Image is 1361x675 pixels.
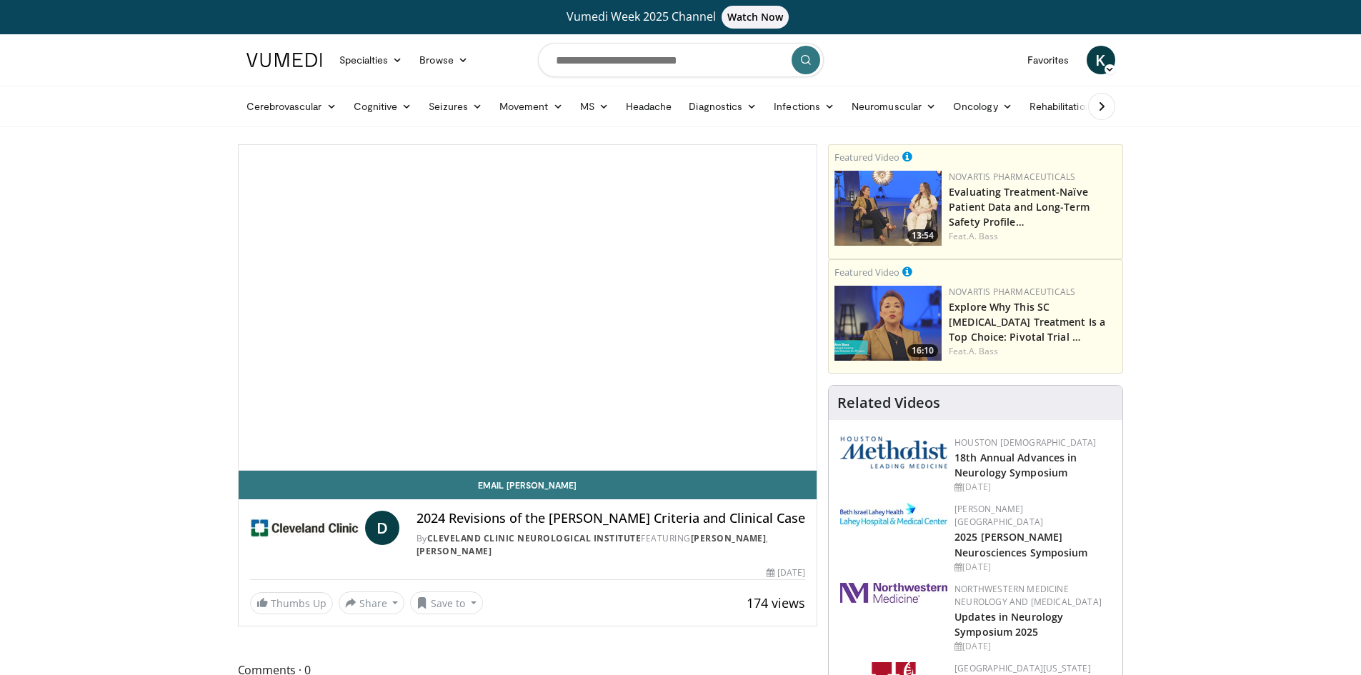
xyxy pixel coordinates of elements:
span: Watch Now [722,6,789,29]
a: Rehabilitation [1021,92,1100,121]
a: Email [PERSON_NAME] [239,471,817,499]
a: 16:10 [834,286,942,361]
h4: Related Videos [837,394,940,411]
a: Updates in Neurology Symposium 2025 [954,610,1063,639]
a: Thumbs Up [250,592,333,614]
a: [PERSON_NAME][GEOGRAPHIC_DATA] [954,503,1043,528]
a: Seizures [420,92,491,121]
a: Cognitive [345,92,421,121]
a: Novartis Pharmaceuticals [949,171,1075,183]
img: VuMedi Logo [246,53,322,67]
a: Movement [491,92,572,121]
a: Novartis Pharmaceuticals [949,286,1075,298]
a: Vumedi Week 2025 ChannelWatch Now [249,6,1113,29]
span: 174 views [747,594,805,611]
a: Browse [411,46,477,74]
h4: 2024 Revisions of the [PERSON_NAME] Criteria and Clinical Case [417,511,805,526]
a: Northwestern Medicine Neurology and [MEDICAL_DATA] [954,583,1102,608]
a: Cerebrovascular [238,92,345,121]
a: Explore Why This SC [MEDICAL_DATA] Treatment Is a Top Choice: Pivotal Trial … [949,300,1105,344]
div: Feat. [949,230,1117,243]
a: A. Bass [969,345,999,357]
a: Oncology [944,92,1021,121]
a: MS [572,92,617,121]
a: Specialties [331,46,412,74]
span: 13:54 [907,229,938,242]
div: By FEATURING , [417,532,805,558]
small: Featured Video [834,151,899,164]
img: e7977282-282c-4444-820d-7cc2733560fd.jpg.150x105_q85_autocrop_double_scale_upscale_version-0.2.jpg [840,503,947,526]
button: Save to [410,591,483,614]
img: 37a18655-9da9-4d40-a34e-6cccd3ffc641.png.150x105_q85_crop-smart_upscale.png [834,171,942,246]
a: Headache [617,92,681,121]
input: Search topics, interventions [538,43,824,77]
span: 16:10 [907,344,938,357]
img: fac2b8e8-85fa-4965-ac55-c661781e9521.png.150x105_q85_crop-smart_upscale.png [834,286,942,361]
div: Feat. [949,345,1117,358]
img: 2a462fb6-9365-492a-ac79-3166a6f924d8.png.150x105_q85_autocrop_double_scale_upscale_version-0.2.jpg [840,583,947,603]
div: [DATE] [767,566,805,579]
a: [PERSON_NAME] [691,532,767,544]
video-js: Video Player [239,145,817,471]
a: Neuromuscular [843,92,944,121]
a: Favorites [1019,46,1078,74]
a: Evaluating Treatment-Naïve Patient Data and Long-Term Safety Profile… [949,185,1090,229]
div: [DATE] [954,640,1111,653]
img: Cleveland Clinic Neurological Institute [250,511,359,545]
a: 2025 [PERSON_NAME] Neurosciences Symposium [954,530,1087,559]
a: D [365,511,399,545]
button: Share [339,591,405,614]
a: [PERSON_NAME] [417,545,492,557]
a: Infections [765,92,843,121]
a: Cleveland Clinic Neurological Institute [427,532,642,544]
div: [DATE] [954,481,1111,494]
span: Vumedi Week 2025 Channel [567,9,795,24]
a: 18th Annual Advances in Neurology Symposium [954,451,1077,479]
a: Diagnostics [680,92,765,121]
a: K [1087,46,1115,74]
small: Featured Video [834,266,899,279]
div: [DATE] [954,561,1111,574]
a: A. Bass [969,230,999,242]
img: 5e4488cc-e109-4a4e-9fd9-73bb9237ee91.png.150x105_q85_autocrop_double_scale_upscale_version-0.2.png [840,436,947,469]
a: 13:54 [834,171,942,246]
a: Houston [DEMOGRAPHIC_DATA] [954,436,1096,449]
